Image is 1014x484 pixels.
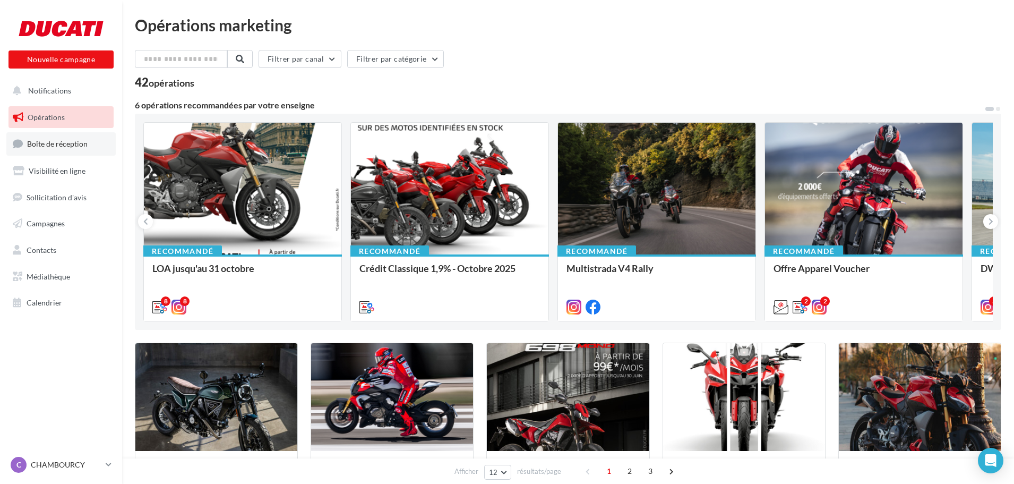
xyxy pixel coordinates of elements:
[489,468,498,477] span: 12
[143,245,222,257] div: Recommandé
[600,463,617,480] span: 1
[6,132,116,155] a: Boîte de réception
[8,455,114,475] a: C CHAMBOURCY
[359,263,540,284] div: Crédit Classique 1,9% - Octobre 2025
[347,50,444,68] button: Filtrer par catégorie
[149,78,194,88] div: opérations
[135,17,1001,33] div: Opérations marketing
[774,263,954,284] div: Offre Apparel Voucher
[135,77,194,88] div: 42
[135,101,984,109] div: 6 opérations recommandées par votre enseigne
[642,463,659,480] span: 3
[6,106,116,129] a: Opérations
[16,460,21,470] span: C
[6,186,116,209] a: Sollicitation d'avis
[29,166,85,175] span: Visibilité en ligne
[27,139,88,148] span: Boîte de réception
[27,219,65,228] span: Campagnes
[31,460,101,470] p: CHAMBOURCY
[6,239,116,261] a: Contacts
[180,296,190,306] div: 8
[28,113,65,122] span: Opérations
[557,245,636,257] div: Recommandé
[801,296,811,306] div: 2
[484,465,511,480] button: 12
[6,292,116,314] a: Calendrier
[621,463,638,480] span: 2
[820,296,830,306] div: 2
[259,50,341,68] button: Filtrer par canal
[350,245,429,257] div: Recommandé
[454,466,478,477] span: Afficher
[161,296,170,306] div: 8
[517,466,561,477] span: résultats/page
[764,245,843,257] div: Recommandé
[6,80,111,102] button: Notifications
[8,50,114,69] button: Nouvelle campagne
[27,272,70,281] span: Médiathèque
[152,263,333,284] div: LOA jusqu'au 31 octobre
[27,245,56,254] span: Contacts
[978,448,1003,473] div: Open Intercom Messenger
[28,86,71,95] span: Notifications
[989,296,999,306] div: 5
[27,298,62,307] span: Calendrier
[27,192,87,201] span: Sollicitation d'avis
[6,160,116,182] a: Visibilité en ligne
[566,263,747,284] div: Multistrada V4 Rally
[6,213,116,235] a: Campagnes
[6,266,116,288] a: Médiathèque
